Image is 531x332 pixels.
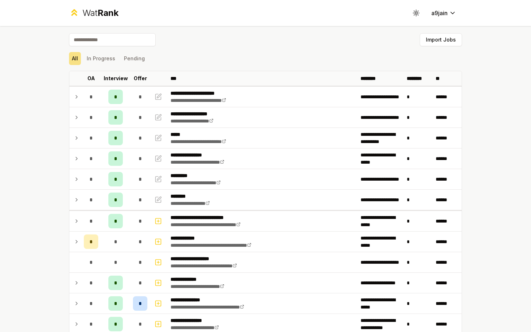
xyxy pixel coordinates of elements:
button: Import Jobs [420,33,462,46]
button: In Progress [84,52,118,65]
p: OA [87,75,95,82]
span: a9jain [431,9,448,17]
span: Rank [98,8,118,18]
p: Interview [104,75,128,82]
a: WatRank [69,7,118,19]
p: Offer [134,75,147,82]
div: Wat [82,7,118,19]
button: Pending [121,52,148,65]
button: All [69,52,81,65]
button: a9jain [426,7,462,20]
